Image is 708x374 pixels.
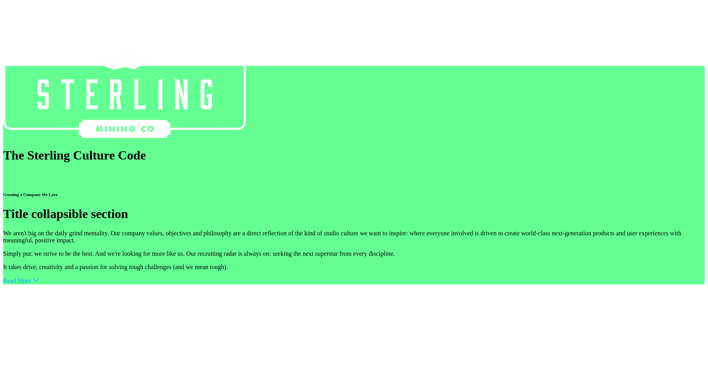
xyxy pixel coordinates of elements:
span: Read More [3,277,31,284]
h1: Title collapsible section [3,207,705,221]
h6: Creating a Company We Love [3,192,705,197]
img: 1462629192.png [3,46,246,138]
h1: The Sterling Culture Code [3,148,705,163]
p: Simply put: we strive to be the best. And we're looking for more like us. Our recruiting radar is... [3,250,705,257]
p: We aren't big on the daily grind mentality. Our company values, objectives and philosophy are a d... [3,230,705,244]
p: It takes drive, creativity and a passion for solving tough challenges (and we mean tough). [3,264,705,271]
